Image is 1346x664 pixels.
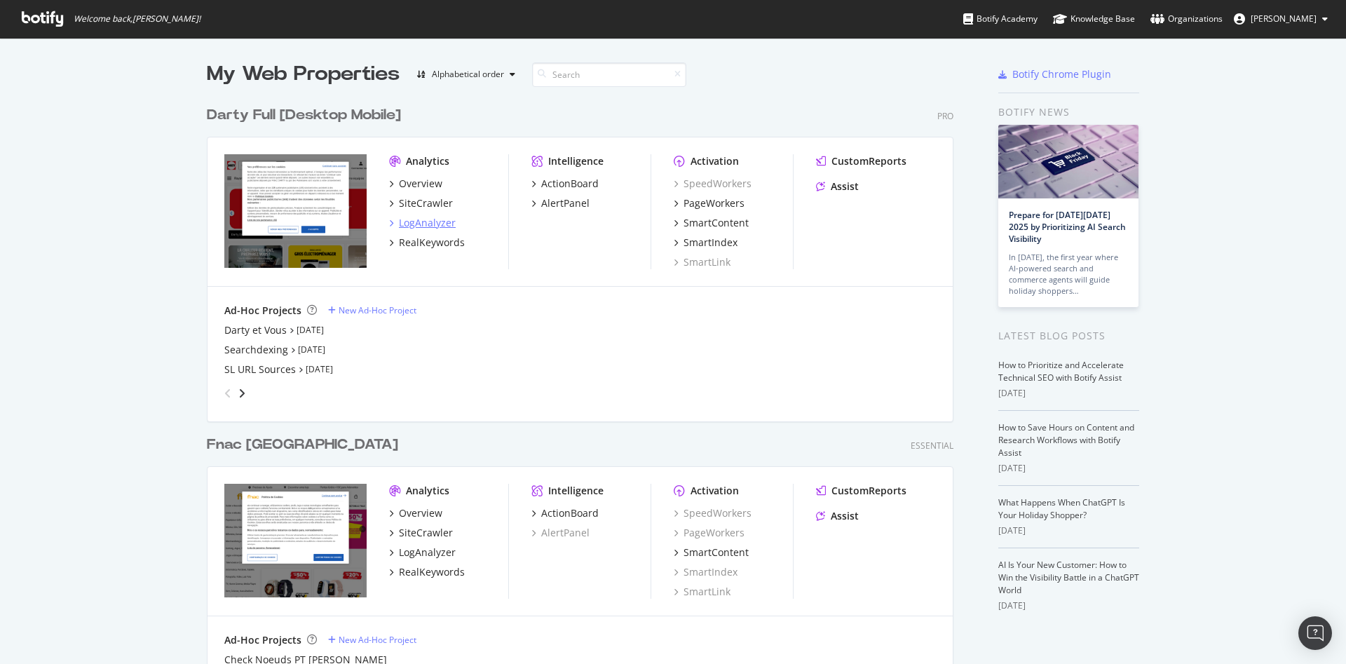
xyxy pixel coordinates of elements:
[224,154,367,268] img: www.darty.com/
[298,344,325,355] a: [DATE]
[389,177,442,191] a: Overview
[224,304,301,318] div: Ad-Hoc Projects
[684,236,737,250] div: SmartIndex
[389,216,456,230] a: LogAnalyzer
[389,236,465,250] a: RealKeywords
[297,324,324,336] a: [DATE]
[674,216,749,230] a: SmartContent
[816,154,906,168] a: CustomReports
[541,177,599,191] div: ActionBoard
[998,559,1139,596] a: AI Is Your New Customer: How to Win the Visibility Battle in a ChatGPT World
[998,524,1139,537] div: [DATE]
[161,81,172,93] img: tab_keywords_by_traffic_grey.svg
[684,546,749,560] div: SmartContent
[531,177,599,191] a: ActionBoard
[224,343,288,357] a: Searchdexing
[548,154,604,168] div: Intelligence
[74,83,108,92] div: Domaine
[691,484,739,498] div: Activation
[532,62,686,87] input: Search
[531,506,599,520] a: ActionBoard
[937,110,953,122] div: Pro
[306,363,333,375] a: [DATE]
[237,386,247,400] div: angle-right
[22,36,34,48] img: website_grey.svg
[531,196,590,210] a: AlertPanel
[207,105,401,126] div: Darty Full [Desktop Mobile]
[399,216,456,230] div: LogAnalyzer
[674,526,745,540] a: PageWorkers
[963,12,1038,26] div: Botify Academy
[998,67,1111,81] a: Botify Chrome Plugin
[674,196,745,210] a: PageWorkers
[674,506,752,520] a: SpeedWorkers
[224,484,367,597] img: www.fnac.pt
[911,440,953,452] div: Essential
[831,509,859,523] div: Assist
[207,435,398,455] div: Fnac [GEOGRAPHIC_DATA]
[36,36,158,48] div: Domaine: [DOMAIN_NAME]
[328,634,416,646] a: New Ad-Hoc Project
[998,328,1139,344] div: Latest Blog Posts
[674,565,737,579] a: SmartIndex
[816,179,859,194] a: Assist
[339,304,416,316] div: New Ad-Hoc Project
[998,125,1138,198] img: Prepare for Black Friday 2025 by Prioritizing AI Search Visibility
[224,323,287,337] a: Darty et Vous
[531,526,590,540] a: AlertPanel
[177,83,212,92] div: Mots-clés
[399,565,465,579] div: RealKeywords
[224,633,301,647] div: Ad-Hoc Projects
[684,216,749,230] div: SmartContent
[406,154,449,168] div: Analytics
[998,104,1139,120] div: Botify news
[219,382,237,405] div: angle-left
[674,255,730,269] a: SmartLink
[998,387,1139,400] div: [DATE]
[406,484,449,498] div: Analytics
[207,435,404,455] a: Fnac [GEOGRAPHIC_DATA]
[39,22,69,34] div: v 4.0.25
[58,81,69,93] img: tab_domain_overview_orange.svg
[1150,12,1223,26] div: Organizations
[674,546,749,560] a: SmartContent
[691,154,739,168] div: Activation
[389,196,453,210] a: SiteCrawler
[816,484,906,498] a: CustomReports
[548,484,604,498] div: Intelligence
[399,177,442,191] div: Overview
[831,484,906,498] div: CustomReports
[998,421,1134,459] a: How to Save Hours on Content and Research Workflows with Botify Assist
[831,179,859,194] div: Assist
[1298,616,1332,650] div: Open Intercom Messenger
[816,509,859,523] a: Assist
[74,13,200,25] span: Welcome back, [PERSON_NAME] !
[399,196,453,210] div: SiteCrawler
[998,599,1139,612] div: [DATE]
[328,304,416,316] a: New Ad-Hoc Project
[541,506,599,520] div: ActionBoard
[674,177,752,191] a: SpeedWorkers
[1009,209,1126,245] a: Prepare for [DATE][DATE] 2025 by Prioritizing AI Search Visibility
[399,236,465,250] div: RealKeywords
[389,546,456,560] a: LogAnalyzer
[674,585,730,599] a: SmartLink
[389,506,442,520] a: Overview
[399,526,453,540] div: SiteCrawler
[541,196,590,210] div: AlertPanel
[831,154,906,168] div: CustomReports
[1009,252,1128,297] div: In [DATE], the first year where AI-powered search and commerce agents will guide holiday shoppers…
[207,60,400,88] div: My Web Properties
[1053,12,1135,26] div: Knowledge Base
[684,196,745,210] div: PageWorkers
[224,363,296,377] a: SL URL Sources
